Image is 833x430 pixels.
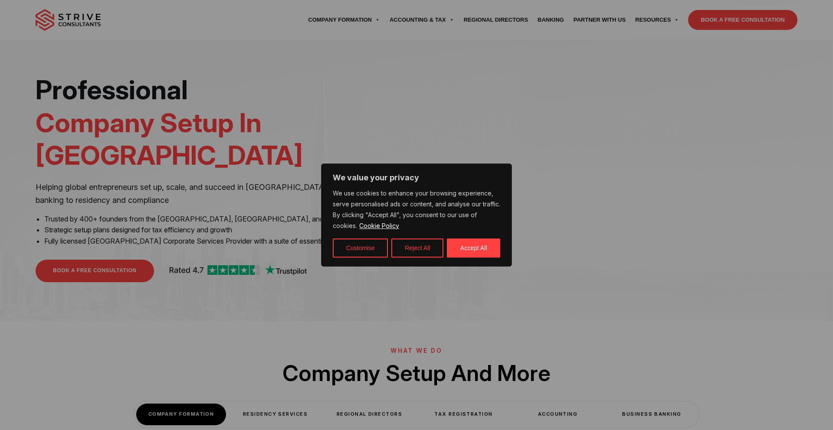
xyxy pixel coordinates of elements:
[333,188,500,231] p: We use cookies to enhance your browsing experience, serve personalised ads or content, and analys...
[333,238,388,257] button: Customise
[391,238,443,257] button: Reject All
[447,238,500,257] button: Accept All
[321,163,512,267] div: We value your privacy
[359,222,400,230] a: Cookie Policy
[333,173,500,183] p: We value your privacy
